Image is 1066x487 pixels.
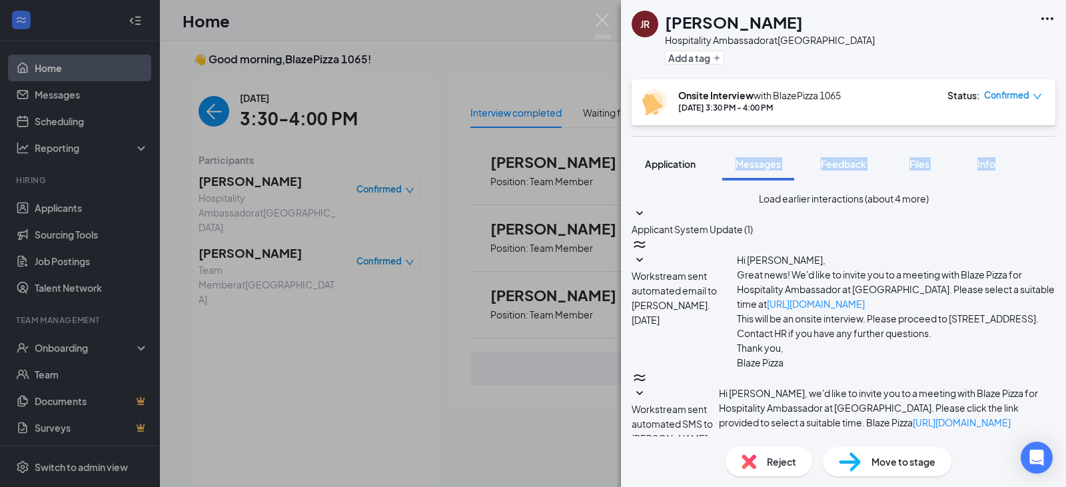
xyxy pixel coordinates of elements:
div: JR [640,17,650,31]
div: Status : [947,89,980,102]
p: Blaze Pizza [737,355,1055,370]
span: Messages [736,158,781,170]
svg: Plus [713,54,721,62]
span: Applicant System Update (1) [632,223,753,235]
svg: Ellipses [1039,11,1055,27]
svg: WorkstreamLogo [632,370,648,386]
span: Files [909,158,929,170]
svg: SmallChevronDown [632,252,648,268]
span: Application [645,158,696,170]
span: Feedback [821,158,866,170]
div: [DATE] 3:30 PM - 4:00 PM [678,102,841,113]
svg: SmallChevronDown [632,206,648,222]
button: PlusAdd a tag [665,51,724,65]
span: Reject [767,454,796,469]
b: Onsite Interview [678,89,754,101]
span: [DATE] [632,312,660,327]
div: with BlazePizza 1065 [678,89,841,102]
a: [URL][DOMAIN_NAME] [767,298,865,310]
button: SmallChevronDownApplicant System Update (1) [632,206,753,237]
svg: WorkstreamLogo [632,237,648,252]
span: down [1033,92,1042,101]
div: Hospitality Ambassador at [GEOGRAPHIC_DATA] [665,33,875,47]
h1: [PERSON_NAME] [665,11,803,33]
span: Move to stage [871,454,935,469]
a: [URL][DOMAIN_NAME] [913,416,1011,428]
button: Load earlier interactions (about 4 more) [759,191,929,206]
span: Info [977,158,995,170]
span: Confirmed [984,89,1029,102]
p: Thank you, [737,340,1055,355]
svg: SmallChevronDown [632,386,648,402]
div: Open Intercom Messenger [1021,442,1053,474]
span: Workstream sent automated SMS to [PERSON_NAME]. [632,403,713,444]
p: Great news! We'd like to invite you to a meeting with Blaze Pizza for Hospitality Ambassador at [... [737,267,1055,311]
span: Workstream sent automated email to [PERSON_NAME]. [632,270,717,311]
p: Hi [PERSON_NAME], [737,252,1055,267]
p: This will be an onsite interview. Please proceed to [STREET_ADDRESS]. Contact HR if you have any ... [737,311,1055,340]
span: Hi [PERSON_NAME], we'd like to invite you to a meeting with Blaze Pizza for Hospitality Ambassado... [719,387,1038,428]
